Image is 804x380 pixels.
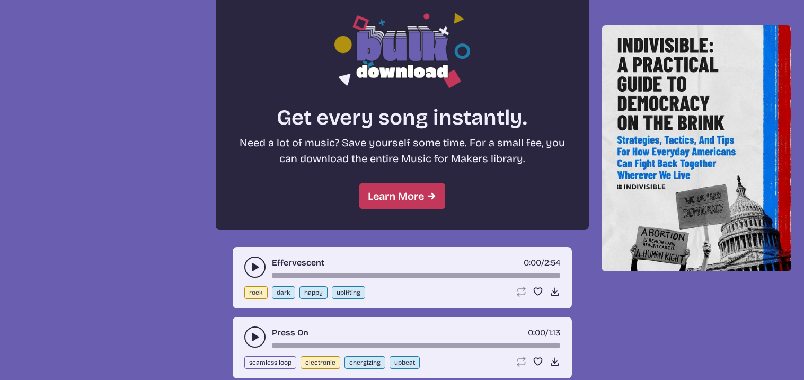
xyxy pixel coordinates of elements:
button: Loop [516,356,526,367]
a: Press On [272,326,308,339]
button: electronic [301,356,340,369]
button: Favorite [533,286,543,297]
img: Bulk download [334,10,470,88]
span: timer [524,258,541,268]
button: uplifting [332,286,365,299]
img: Help save our democracy! [602,25,792,271]
button: seamless loop [244,356,296,369]
span: timer [528,328,545,338]
a: Learn More [359,183,445,209]
button: dark [272,286,295,299]
div: / [524,257,560,269]
button: happy [299,286,328,299]
a: Effervescent [272,257,324,269]
button: Loop [516,286,526,297]
div: / [528,326,560,339]
button: play-pause toggle [244,257,266,278]
button: play-pause toggle [244,326,266,348]
span: 1:13 [549,328,560,338]
button: Favorite [533,356,543,367]
button: rock [244,286,268,299]
h2: Get every song instantly. [235,105,570,130]
div: song-time-bar [272,343,560,348]
span: 2:54 [544,258,560,268]
p: Need a lot of music? Save yourself some time. For a small fee, you can download the entire Music ... [235,135,570,166]
button: upbeat [390,356,420,369]
div: song-time-bar [272,273,560,278]
button: energizing [344,356,385,369]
